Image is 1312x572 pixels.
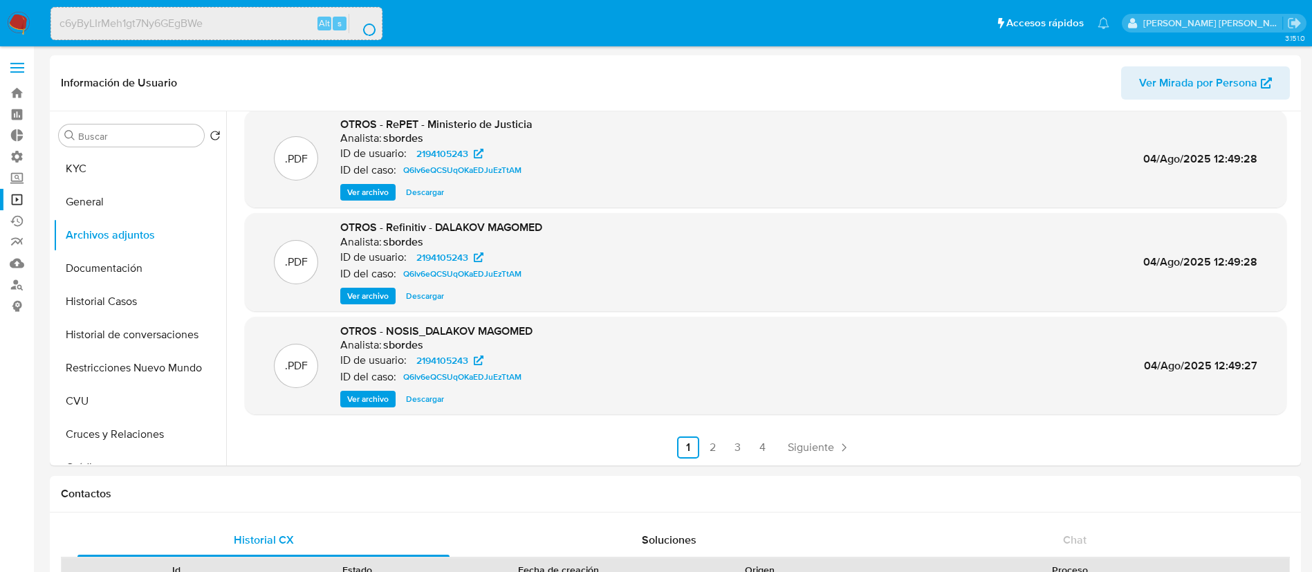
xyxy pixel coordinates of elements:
[398,162,527,178] a: Q6Iv6eQCSUqOKaEDJuEzTtAM
[340,219,542,235] span: OTROS - Refinitiv - DALAKOV MAGOMED
[383,235,423,249] h6: sbordes
[416,249,468,266] span: 2194105243
[53,152,226,185] button: KYC
[285,255,308,270] p: .PDF
[416,352,468,369] span: 2194105243
[53,318,226,351] button: Historial de conversaciones
[347,185,389,199] span: Ver archivo
[383,131,423,145] h6: sbordes
[53,385,226,418] button: CVU
[782,436,856,459] a: Siguiente
[408,249,492,266] a: 2194105243
[285,151,308,167] p: .PDF
[61,487,1290,501] h1: Contactos
[677,436,699,459] a: Ir a la página 1
[340,338,382,352] p: Analista:
[53,285,226,318] button: Historial Casos
[1143,151,1257,167] span: 04/Ago/2025 12:49:28
[702,436,724,459] a: Ir a la página 2
[1143,254,1257,270] span: 04/Ago/2025 12:49:28
[234,532,294,548] span: Historial CX
[340,353,407,367] p: ID de usuario:
[340,370,396,384] p: ID del caso:
[406,185,444,199] span: Descargar
[61,76,177,90] h1: Información de Usuario
[408,352,492,369] a: 2194105243
[1144,358,1257,373] span: 04/Ago/2025 12:49:27
[78,130,198,142] input: Buscar
[1121,66,1290,100] button: Ver Mirada por Persona
[1063,532,1087,548] span: Chat
[340,235,382,249] p: Analista:
[788,442,834,453] span: Siguiente
[399,184,451,201] button: Descargar
[727,436,749,459] a: Ir a la página 3
[340,184,396,201] button: Ver archivo
[398,369,527,385] a: Q6Iv6eQCSUqOKaEDJuEzTtAM
[340,391,396,407] button: Ver archivo
[338,17,342,30] span: s
[349,14,377,33] button: search-icon
[398,266,527,282] a: Q6Iv6eQCSUqOKaEDJuEzTtAM
[642,532,696,548] span: Soluciones
[64,130,75,141] button: Buscar
[340,163,396,177] p: ID del caso:
[1143,17,1283,30] p: emmanuel.vitiello@mercadolibre.com
[340,323,533,339] span: OTROS - NOSIS_DALAKOV MAGOMED
[53,451,226,484] button: Créditos
[1287,16,1302,30] a: Salir
[347,392,389,406] span: Ver archivo
[319,17,330,30] span: Alt
[406,289,444,303] span: Descargar
[340,131,382,145] p: Analista:
[416,145,468,162] span: 2194105243
[340,267,396,281] p: ID del caso:
[383,338,423,352] h6: sbordes
[1098,17,1109,29] a: Notificaciones
[399,288,451,304] button: Descargar
[340,116,533,132] span: OTROS - RePET - Ministerio de Justicia
[1139,66,1257,100] span: Ver Mirada por Persona
[245,436,1286,459] nav: Paginación
[51,15,382,33] input: Buscar usuario o caso...
[53,252,226,285] button: Documentación
[340,288,396,304] button: Ver archivo
[53,418,226,451] button: Cruces y Relaciones
[406,392,444,406] span: Descargar
[53,219,226,252] button: Archivos adjuntos
[340,250,407,264] p: ID de usuario:
[347,289,389,303] span: Ver archivo
[403,162,521,178] span: Q6Iv6eQCSUqOKaEDJuEzTtAM
[752,436,774,459] a: Ir a la página 4
[1006,16,1084,30] span: Accesos rápidos
[53,351,226,385] button: Restricciones Nuevo Mundo
[403,369,521,385] span: Q6Iv6eQCSUqOKaEDJuEzTtAM
[408,145,492,162] a: 2194105243
[403,266,521,282] span: Q6Iv6eQCSUqOKaEDJuEzTtAM
[340,147,407,160] p: ID de usuario:
[399,391,451,407] button: Descargar
[210,130,221,145] button: Volver al orden por defecto
[285,358,308,373] p: .PDF
[53,185,226,219] button: General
